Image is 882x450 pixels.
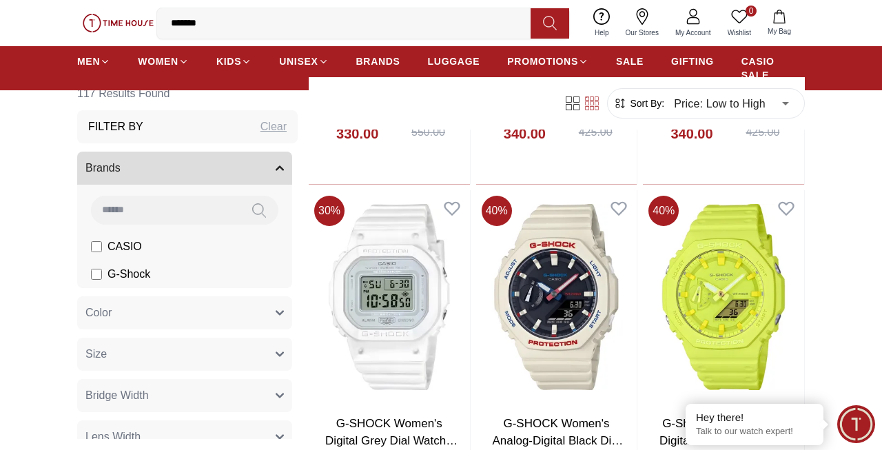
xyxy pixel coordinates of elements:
a: Our Stores [617,6,667,41]
span: Sort By: [627,96,664,110]
img: G-SHOCK Women's Digital Grey Dial Watch - GMD-S5600BA-7DR [309,190,470,404]
a: MEN [77,49,110,74]
div: Clear [260,119,287,135]
span: 40 % [482,196,512,226]
span: Lens Width [85,429,141,445]
button: Brands [77,152,292,185]
span: BRANDS [356,54,400,68]
div: Chat Widget [837,405,875,443]
h3: Filter By [88,119,143,135]
span: Our Stores [620,28,664,38]
span: Size [85,346,107,362]
span: Bridge Width [85,387,149,404]
span: CASIO [107,238,142,255]
img: G-SHOCK Women's Analog-Digital Black Dial Watch - GMA-S2100WT-7A1DR [476,190,637,404]
button: My Bag [759,7,799,39]
a: GIFTING [671,49,714,74]
span: UNISEX [279,54,318,68]
div: Hey there! [696,411,813,425]
a: Help [586,6,617,41]
span: SALE [616,54,644,68]
a: PROMOTIONS [507,49,588,74]
button: Bridge Width [77,379,292,412]
span: My Account [670,28,717,38]
a: UNISEX [279,49,328,74]
span: Brands [85,160,121,176]
span: G-Shock [107,266,150,283]
a: SALE [616,49,644,74]
span: Help [589,28,615,38]
span: CASIO SALE [741,54,805,82]
button: Color [77,296,292,329]
a: 0Wishlist [719,6,759,41]
span: 30 % [314,196,345,226]
h6: 117 Results Found [77,77,298,110]
a: BRANDS [356,49,400,74]
div: Price: Low to High [664,84,799,123]
a: WOMEN [138,49,189,74]
span: KIDS [216,54,241,68]
span: Color [85,305,112,321]
img: G-Shock Men's Analog-Digital Yellow Dial Watch - GA-2100-9A9DR [643,190,804,404]
span: LUGGAGE [428,54,480,68]
span: MEN [77,54,100,68]
span: GIFTING [671,54,714,68]
button: Sort By: [613,96,664,110]
button: Size [77,338,292,371]
a: LUGGAGE [428,49,480,74]
span: My Bag [762,26,797,37]
p: Talk to our watch expert! [696,426,813,438]
input: CASIO [91,241,102,252]
img: ... [83,14,154,32]
span: 0 [746,6,757,17]
span: WOMEN [138,54,178,68]
span: Wishlist [722,28,757,38]
input: G-Shock [91,269,102,280]
a: CASIO SALE [741,49,805,88]
span: PROMOTIONS [507,54,578,68]
span: 40 % [648,196,679,226]
a: KIDS [216,49,252,74]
